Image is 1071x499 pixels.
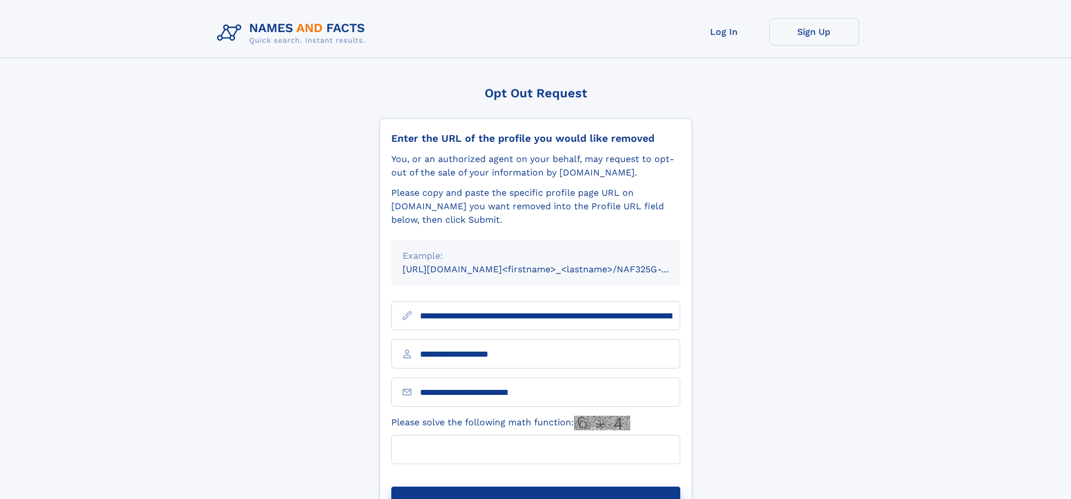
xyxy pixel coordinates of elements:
a: Sign Up [769,18,859,46]
div: You, or an authorized agent on your behalf, may request to opt-out of the sale of your informatio... [391,152,680,179]
div: Please copy and paste the specific profile page URL on [DOMAIN_NAME] you want removed into the Pr... [391,186,680,227]
label: Please solve the following math function: [391,416,630,430]
small: [URL][DOMAIN_NAME]<firstname>_<lastname>/NAF325G-xxxxxxxx [403,264,702,275]
a: Log In [679,18,769,46]
div: Example: [403,249,669,263]
div: Opt Out Request [379,86,692,100]
img: Logo Names and Facts [213,18,374,48]
div: Enter the URL of the profile you would like removed [391,132,680,145]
